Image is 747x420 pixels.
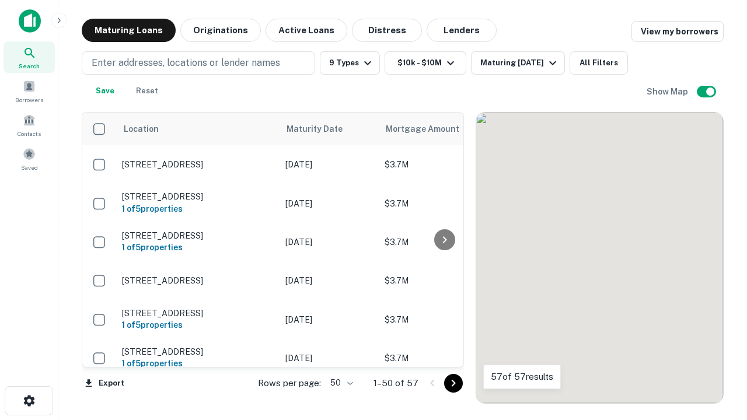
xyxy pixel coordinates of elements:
[122,191,274,202] p: [STREET_ADDRESS]
[385,197,501,210] p: $3.7M
[280,113,379,145] th: Maturity Date
[647,85,690,98] h6: Show Map
[285,158,373,171] p: [DATE]
[122,202,274,215] h6: 1 of 5 properties
[116,113,280,145] th: Location
[4,41,55,73] a: Search
[444,374,463,393] button: Go to next page
[326,374,355,391] div: 50
[122,159,274,170] p: [STREET_ADDRESS]
[122,357,274,370] h6: 1 of 5 properties
[471,51,565,75] button: Maturing [DATE]
[385,352,501,365] p: $3.7M
[15,95,43,104] span: Borrowers
[379,113,507,145] th: Mortgage Amount
[427,19,497,42] button: Lenders
[92,56,280,70] p: Enter addresses, locations or lender names
[82,374,127,392] button: Export
[386,122,474,136] span: Mortgage Amount
[122,308,274,318] p: [STREET_ADDRESS]
[491,370,553,384] p: 57 of 57 results
[128,79,166,103] button: Reset
[122,346,274,357] p: [STREET_ADDRESS]
[18,129,41,138] span: Contacts
[385,274,501,287] p: $3.7M
[4,143,55,174] a: Saved
[631,21,724,42] a: View my borrowers
[385,313,501,326] p: $3.7M
[385,51,466,75] button: $10k - $10M
[19,9,41,33] img: capitalize-icon.png
[285,274,373,287] p: [DATE]
[82,19,176,42] button: Maturing Loans
[122,241,274,254] h6: 1 of 5 properties
[86,79,124,103] button: Save your search to get updates of matches that match your search criteria.
[476,113,723,403] div: 0 0
[480,56,560,70] div: Maturing [DATE]
[385,158,501,171] p: $3.7M
[82,51,315,75] button: Enter addresses, locations or lender names
[689,327,747,383] iframe: Chat Widget
[4,75,55,107] a: Borrowers
[180,19,261,42] button: Originations
[4,109,55,141] a: Contacts
[19,61,40,71] span: Search
[258,376,321,390] p: Rows per page:
[122,230,274,241] p: [STREET_ADDRESS]
[123,122,159,136] span: Location
[285,197,373,210] p: [DATE]
[266,19,347,42] button: Active Loans
[373,376,418,390] p: 1–50 of 57
[570,51,628,75] button: All Filters
[285,313,373,326] p: [DATE]
[285,352,373,365] p: [DATE]
[385,236,501,249] p: $3.7M
[320,51,380,75] button: 9 Types
[122,318,274,331] h6: 1 of 5 properties
[21,163,38,172] span: Saved
[122,275,274,286] p: [STREET_ADDRESS]
[287,122,358,136] span: Maturity Date
[352,19,422,42] button: Distress
[285,236,373,249] p: [DATE]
